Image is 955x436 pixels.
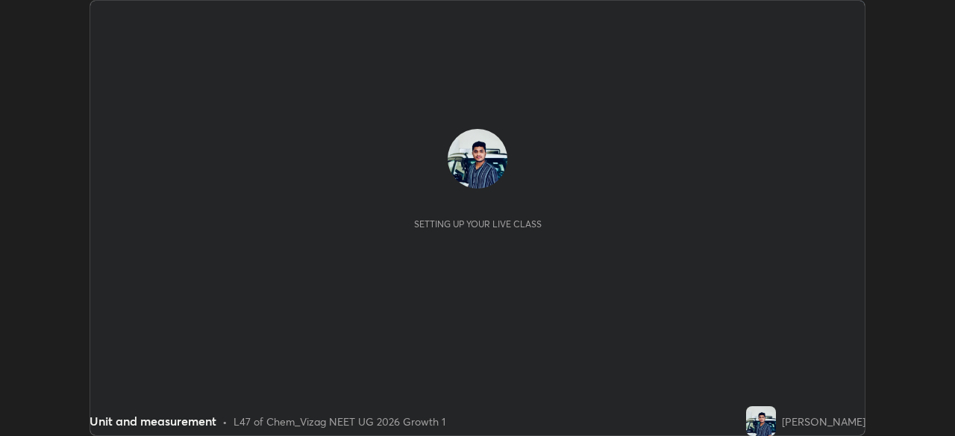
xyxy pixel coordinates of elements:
[414,218,542,230] div: Setting up your live class
[222,414,228,429] div: •
[746,406,776,436] img: 1351eabd0d4b4398a4dd67eb40e67258.jpg
[90,412,216,430] div: Unit and measurement
[234,414,445,429] div: L47 of Chem_Vizag NEET UG 2026 Growth 1
[782,414,865,429] div: [PERSON_NAME]
[448,129,507,189] img: 1351eabd0d4b4398a4dd67eb40e67258.jpg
